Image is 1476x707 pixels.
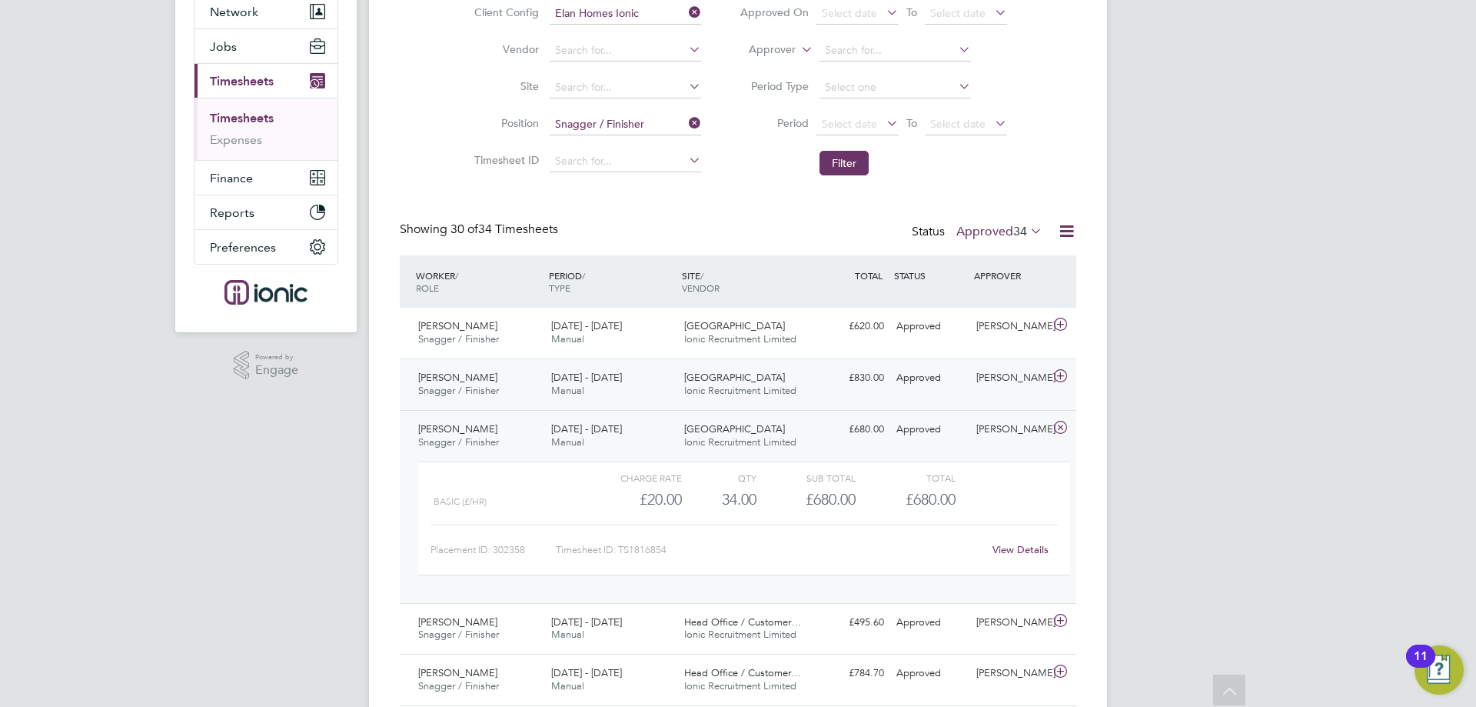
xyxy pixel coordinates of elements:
[583,469,682,487] div: Charge rate
[255,351,298,364] span: Powered by
[684,332,796,345] span: Ionic Recruitment Limited
[810,365,890,391] div: £830.00
[418,332,499,345] span: Snagger / Finisher
[194,161,337,195] button: Finance
[684,628,796,641] span: Ionic Recruitment Limited
[740,79,809,93] label: Period Type
[902,2,922,22] span: To
[902,113,922,133] span: To
[930,6,986,20] span: Select date
[194,98,337,160] div: Timesheets
[194,29,337,63] button: Jobs
[416,282,439,294] span: ROLE
[418,615,497,629] span: [PERSON_NAME]
[956,224,1042,239] label: Approved
[822,117,877,131] span: Select date
[418,435,499,449] span: Snagger / Finisher
[210,132,262,147] a: Expenses
[912,222,1045,243] div: Status
[551,628,584,641] span: Manual
[551,615,622,629] span: [DATE] - [DATE]
[890,262,970,289] div: STATUS
[684,666,801,679] span: Head Office / Customer…
[418,628,499,641] span: Snagger / Finisher
[210,5,258,19] span: Network
[551,679,584,692] span: Manual
[1414,656,1428,676] div: 11
[1013,224,1027,239] span: 34
[234,351,299,380] a: Powered byEngage
[194,230,337,264] button: Preferences
[418,422,497,435] span: [PERSON_NAME]
[551,384,584,397] span: Manual
[418,371,497,384] span: [PERSON_NAME]
[194,280,338,305] a: Go to home page
[551,332,584,345] span: Manual
[400,222,561,238] div: Showing
[550,114,701,135] input: Search for...
[412,262,545,302] div: WORKER
[906,490,956,509] span: £680.00
[470,5,539,19] label: Client Config
[684,319,785,332] span: [GEOGRAPHIC_DATA]
[684,384,796,397] span: Ionic Recruitment Limited
[684,615,801,629] span: Head Office / Customer…
[684,422,785,435] span: [GEOGRAPHIC_DATA]
[970,661,1050,686] div: [PERSON_NAME]
[890,417,970,442] div: Approved
[682,282,720,294] span: VENDOR
[992,543,1049,556] a: View Details
[549,282,570,294] span: TYPE
[418,679,499,692] span: Snagger / Finisher
[210,205,254,220] span: Reports
[856,469,955,487] div: Total
[551,422,622,435] span: [DATE] - [DATE]
[418,319,497,332] span: [PERSON_NAME]
[551,435,584,449] span: Manual
[470,116,539,130] label: Position
[855,269,883,282] span: TOTAL
[455,269,458,282] span: /
[582,269,585,282] span: /
[434,496,487,507] span: Basic (£/HR)
[682,469,756,487] div: QTY
[684,435,796,449] span: Ionic Recruitment Limited
[822,6,877,20] span: Select date
[970,262,1050,289] div: APPROVER
[418,384,499,397] span: Snagger / Finisher
[550,151,701,172] input: Search for...
[890,661,970,686] div: Approved
[700,269,703,282] span: /
[726,42,796,58] label: Approver
[819,40,971,62] input: Search for...
[550,3,701,25] input: Search for...
[756,469,856,487] div: Sub Total
[1414,645,1464,695] button: Open Resource Center, 11 new notifications
[810,661,890,686] div: £784.70
[418,666,497,679] span: [PERSON_NAME]
[684,679,796,692] span: Ionic Recruitment Limited
[545,262,678,302] div: PERIOD
[890,314,970,339] div: Approved
[970,610,1050,635] div: [PERSON_NAME]
[194,195,337,229] button: Reports
[970,365,1050,391] div: [PERSON_NAME]
[210,74,274,88] span: Timesheets
[210,240,276,255] span: Preferences
[210,171,253,185] span: Finance
[224,280,307,305] img: ionic-logo-retina.png
[450,222,558,237] span: 34 Timesheets
[550,40,701,62] input: Search for...
[430,538,556,562] div: Placement ID: 302358
[819,77,971,98] input: Select one
[550,77,701,98] input: Search for...
[819,151,869,175] button: Filter
[255,364,298,377] span: Engage
[556,538,982,562] div: Timesheet ID: TS1816854
[810,610,890,635] div: £495.60
[756,487,856,512] div: £680.00
[210,39,237,54] span: Jobs
[583,487,682,512] div: £20.00
[450,222,478,237] span: 30 of
[890,365,970,391] div: Approved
